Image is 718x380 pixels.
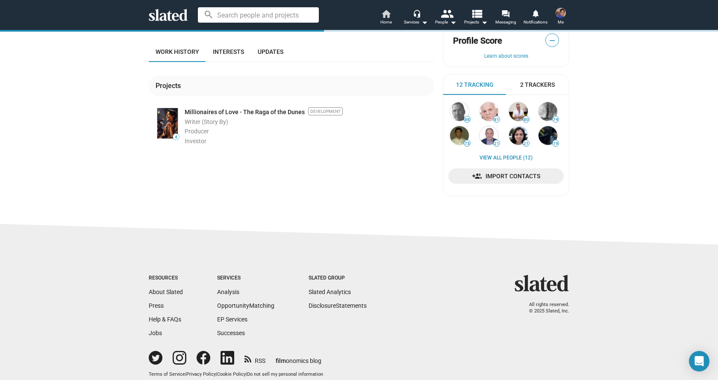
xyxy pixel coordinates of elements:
[244,352,265,365] a: RSS
[149,289,183,295] a: About Slated
[149,371,185,377] a: Terms of Service
[521,9,550,27] a: Notifications
[520,302,569,314] p: All rights reserved. © 2025 Slated, Inc.
[206,41,251,62] a: Interests
[501,9,509,18] mat-icon: forum
[494,141,500,146] span: 21
[524,17,547,27] span: Notifications
[149,316,181,323] a: Help & FAQs
[185,128,209,135] span: Producer
[538,102,557,121] img: Bruce Wayne Gillies
[553,117,559,122] span: 74
[401,9,431,27] button: Services
[198,7,319,23] input: Search people and projects
[556,8,566,18] img: Somendra Harsh
[185,371,186,377] span: |
[149,275,183,282] div: Resources
[186,371,216,377] a: Privacy Policy
[246,371,247,377] span: |
[247,371,323,378] button: Do not sell my personal information
[216,371,217,377] span: |
[480,102,498,121] img: David Watkins
[213,48,244,55] span: Interests
[550,6,571,28] button: Somendra HarshMe
[185,138,206,144] span: Investor
[217,289,239,295] a: Analysis
[480,155,533,162] a: View all People (12)
[435,17,456,27] div: People
[523,141,529,146] span: 21
[480,126,498,145] img: Surya Thotapalli
[441,7,453,20] mat-icon: people
[217,371,246,377] a: Cookie Policy
[531,9,539,17] mat-icon: notifications
[309,289,351,295] a: Slated Analytics
[464,17,488,27] span: Projects
[217,302,274,309] a: OpportunityMatching
[509,102,528,121] img: Chris Ferriter
[455,168,557,184] span: Import Contacts
[276,350,321,365] a: filmonomics blog
[453,35,502,47] span: Profile Score
[157,108,178,138] img: Poster: Millionaires of Love - The Raga of the Dunes
[450,126,469,145] img: Anjay Nagpal
[251,41,290,62] a: Updates
[309,275,367,282] div: Slated Group
[371,9,401,27] a: Home
[217,275,274,282] div: Services
[464,141,470,146] span: 73
[689,351,709,371] div: Open Intercom Messenger
[149,330,162,336] a: Jobs
[413,9,421,17] mat-icon: headset_mic
[491,9,521,27] a: Messaging
[185,118,228,125] span: Writer (Story By)
[380,17,392,27] span: Home
[149,302,164,309] a: Press
[494,117,500,122] span: 81
[431,9,461,27] button: People
[538,126,557,145] img: Kevin Hershberger
[456,81,494,89] span: 12 Tracking
[471,7,483,20] mat-icon: view_list
[173,135,179,140] span: 4
[308,107,343,115] span: Development
[404,17,428,27] div: Services
[448,17,458,27] mat-icon: arrow_drop_down
[156,48,199,55] span: Work history
[419,17,430,27] mat-icon: arrow_drop_down
[464,117,470,122] span: 88
[156,81,184,90] div: Projects
[479,17,489,27] mat-icon: arrow_drop_down
[258,48,283,55] span: Updates
[309,302,367,309] a: DisclosureStatements
[381,9,391,19] mat-icon: home
[276,357,286,364] span: film
[217,330,245,336] a: Successes
[448,168,564,184] a: Import Contacts
[461,9,491,27] button: Projects
[217,316,247,323] a: EP Services
[450,102,469,121] img: Vince Gerardis
[523,117,529,122] span: 80
[509,126,528,145] img: Charvee Pandya
[520,81,555,89] span: 2 Trackers
[185,108,305,116] a: Millionaires of Love - The Raga of the Dunes
[558,17,564,27] span: Me
[453,53,559,60] button: Learn about scores
[495,17,516,27] span: Messaging
[553,141,559,146] span: 19
[546,35,559,46] span: —
[149,41,206,62] a: Work history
